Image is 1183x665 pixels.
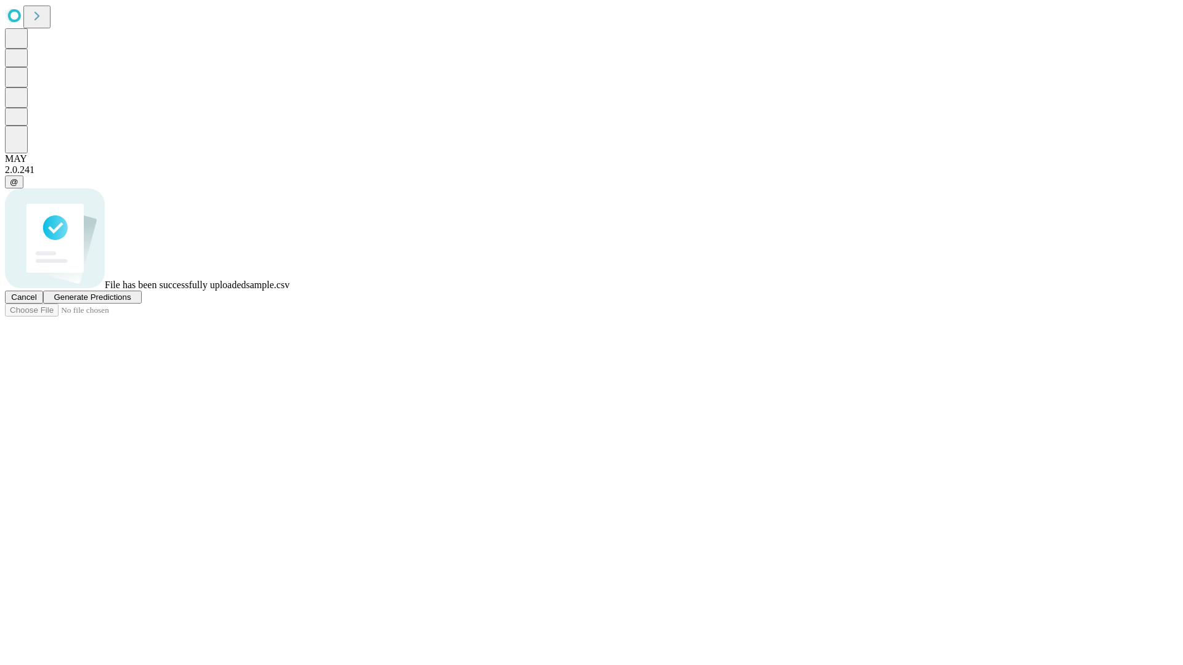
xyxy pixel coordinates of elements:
button: Cancel [5,291,43,304]
button: @ [5,175,23,188]
span: @ [10,177,18,187]
div: 2.0.241 [5,164,1178,175]
span: Generate Predictions [54,292,131,302]
span: sample.csv [246,280,290,290]
div: MAY [5,153,1178,164]
span: File has been successfully uploaded [105,280,246,290]
button: Generate Predictions [43,291,142,304]
span: Cancel [11,292,37,302]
